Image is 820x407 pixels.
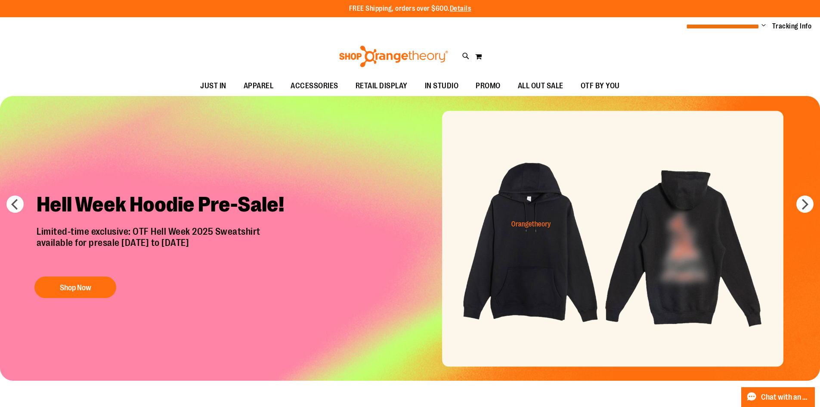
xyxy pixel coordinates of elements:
a: Details [450,5,471,12]
button: next [796,196,814,213]
span: Chat with an Expert [761,393,810,401]
button: prev [6,196,24,213]
button: Chat with an Expert [741,387,815,407]
span: JUST IN [200,76,226,96]
button: Shop Now [34,277,116,298]
span: ACCESSORIES [291,76,338,96]
span: RETAIL DISPLAY [356,76,408,96]
img: Shop Orangetheory [338,46,449,67]
a: Tracking Info [772,22,812,31]
span: PROMO [476,76,501,96]
span: OTF BY YOU [581,76,620,96]
span: IN STUDIO [425,76,459,96]
h2: Hell Week Hoodie Pre-Sale! [30,185,299,226]
a: Hell Week Hoodie Pre-Sale! Limited-time exclusive: OTF Hell Week 2025 Sweatshirtavailable for pre... [30,185,299,303]
button: Account menu [761,22,766,31]
p: Limited-time exclusive: OTF Hell Week 2025 Sweatshirt available for presale [DATE] to [DATE] [30,226,299,268]
span: ALL OUT SALE [518,76,563,96]
span: APPAREL [244,76,274,96]
p: FREE Shipping, orders over $600. [349,4,471,14]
